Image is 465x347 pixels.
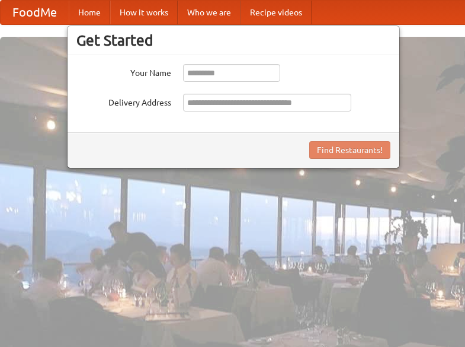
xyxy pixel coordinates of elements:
[76,64,171,79] label: Your Name
[1,1,69,24] a: FoodMe
[69,1,110,24] a: Home
[178,1,240,24] a: Who we are
[240,1,312,24] a: Recipe videos
[76,94,171,109] label: Delivery Address
[309,141,390,159] button: Find Restaurants!
[76,31,390,49] h3: Get Started
[110,1,178,24] a: How it works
